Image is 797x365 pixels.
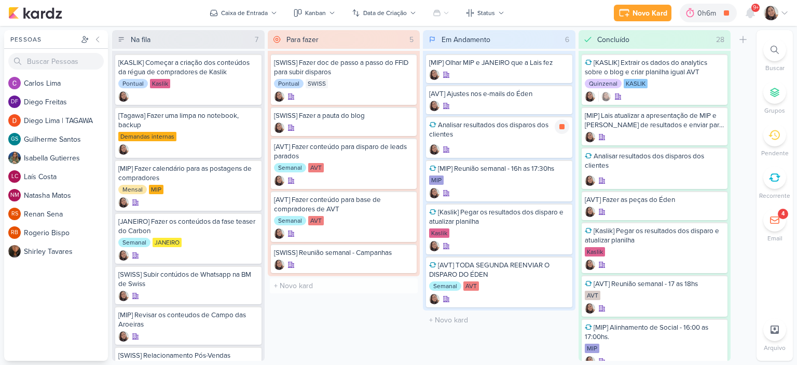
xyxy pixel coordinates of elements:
input: + Novo kard [270,278,418,293]
div: KASLIK [624,79,648,88]
div: Pontual [274,79,304,88]
img: kardz.app [8,7,62,19]
p: LC [11,174,18,180]
p: DF [11,99,18,105]
div: [AVT] TODA SEGUNDA REENVIAR O DISPARO DO ÉDEN [429,261,569,279]
img: Sharlene Khoury [274,123,284,133]
div: [AVT] Fazer conteúdo para base de compradores de AVT [274,195,414,214]
div: Kaslik [150,79,170,88]
div: [JANEIRO] Fazer os conteúdos da fase teaser do Carbon [118,217,258,236]
div: G u i l h e r m e S a n t o s [24,134,108,145]
div: [KASLIK] Começar a criação dos conteúdos da régua de compradores de Kaslik [118,58,258,77]
div: [Kaslik] Pegar os resultados dos disparo e atualizar planilha [429,208,569,226]
div: Criador(a): Sharlene Khoury [118,91,129,102]
div: MIP [429,175,444,185]
img: Sharlene Khoury [585,132,595,142]
img: Sharlene Khoury [429,101,439,111]
img: Sharlene Khoury [429,188,439,198]
div: [AVT] Reunião semanal - 17 as 18hs [585,279,725,289]
div: [MIP] Fazer calendário para as postagens de compradores [118,164,258,183]
div: Colaboradores: Sharlene Khoury [598,91,611,102]
div: [AVT] Fazer as peças do Éden [585,195,725,205]
div: Renan Sena [8,208,21,220]
p: RS [11,211,18,217]
div: Rogerio Bispo [8,226,21,239]
img: Sharlene Khoury [601,91,611,102]
img: Carlos Lima [8,77,21,89]
div: 4 [781,210,785,218]
div: N a t a s h a M a t o s [24,190,108,201]
div: Criador(a): Sharlene Khoury [274,91,284,102]
img: Sharlene Khoury [118,331,129,342]
div: Mensal [118,185,147,194]
img: Sharlene Khoury [274,228,284,239]
div: Criador(a): Sharlene Khoury [585,175,595,186]
p: Email [767,234,782,243]
div: Demandas internas [118,132,176,141]
div: [Tagawa] Fazer uma limpa no notebook, backup [118,111,258,130]
div: 7 [251,34,263,45]
div: Criador(a): Sharlene Khoury [585,207,595,217]
div: Kaslik [429,228,449,238]
img: Sharlene Khoury [274,260,284,270]
p: Buscar [765,63,785,73]
img: Isabella Gutierres [8,152,21,164]
img: Sharlene Khoury [585,303,595,314]
img: Sharlene Khoury [274,91,284,102]
div: Criador(a): Sharlene Khoury [429,294,439,304]
img: Sharlene Khoury [429,70,439,80]
div: Semanal [274,216,306,225]
div: R e n a n S e n a [24,209,108,220]
div: AVT [463,281,479,291]
div: Semanal [118,238,150,247]
img: Sharlene Khoury [585,260,595,270]
img: Sharlene Khoury [274,175,284,186]
div: Quinzenal [585,79,622,88]
div: S h i r l e y T a v a r e s [24,246,108,257]
div: Natasha Matos [8,189,21,201]
div: R o g e r i o B i s p o [24,227,108,238]
div: Laís Costa [8,170,21,183]
div: Criador(a): Sharlene Khoury [585,91,595,102]
img: Sharlene Khoury [429,294,439,304]
div: Criador(a): Sharlene Khoury [429,144,439,155]
span: 9+ [753,4,759,12]
img: Sharlene Khoury [118,144,129,155]
div: Kaslik [585,247,605,256]
p: Arquivo [764,343,786,353]
button: Novo Kard [614,5,671,21]
img: Sharlene Khoury [585,91,595,102]
div: [MIP] Olhar MIP e JANEIRO que a Lais fez [429,58,569,67]
div: 0h6m [697,8,719,19]
div: 6 [561,34,573,45]
div: D i e g o L i m a | T A G A W A [24,115,108,126]
div: [MIP] Lais atualizar a apresentação de MIP e Janeior de resultados e enviar para o Gustavo e Marcos [585,111,725,130]
div: Criador(a): Sharlene Khoury [274,228,284,239]
div: [SWISS] Fazer a pauta do blog [274,111,414,120]
div: Criador(a): Sharlene Khoury [118,250,129,261]
div: [AVT] Fazer conteúdo para disparo de leads parados [274,142,414,161]
div: Analisar resultados dos disparos dos clientes [585,152,725,170]
div: Criador(a): Sharlene Khoury [585,260,595,270]
img: Sharlene Khoury [585,207,595,217]
div: AVT [308,163,324,172]
div: 5 [405,34,418,45]
img: Sharlene Khoury [429,241,439,251]
div: JANEIRO [153,238,182,247]
div: L a í s C o s t a [24,171,108,182]
div: Novo Kard [633,8,667,19]
li: Ctrl + F [757,38,793,73]
div: D i e g o F r e i t a s [24,97,108,107]
img: Diego Lima | TAGAWA [8,114,21,127]
div: MIP [149,185,163,194]
img: Sharlene Khoury [118,250,129,261]
div: [KASLIK] Extrair os dados do analytics sobre o blog e criar planilha igual AVT [585,58,725,77]
img: Sharlene Khoury [585,175,595,186]
div: Criador(a): Sharlene Khoury [118,144,129,155]
div: Criador(a): Sharlene Khoury [585,303,595,314]
div: Parar relógio [555,119,569,134]
p: RB [11,230,18,236]
div: [Kaslik] Pegar os resultados dos disparo e atualizar planilha [585,226,725,245]
div: [SWISS] Relacionamento Pós-Vendas [118,351,258,360]
div: Guilherme Santos [8,133,21,145]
